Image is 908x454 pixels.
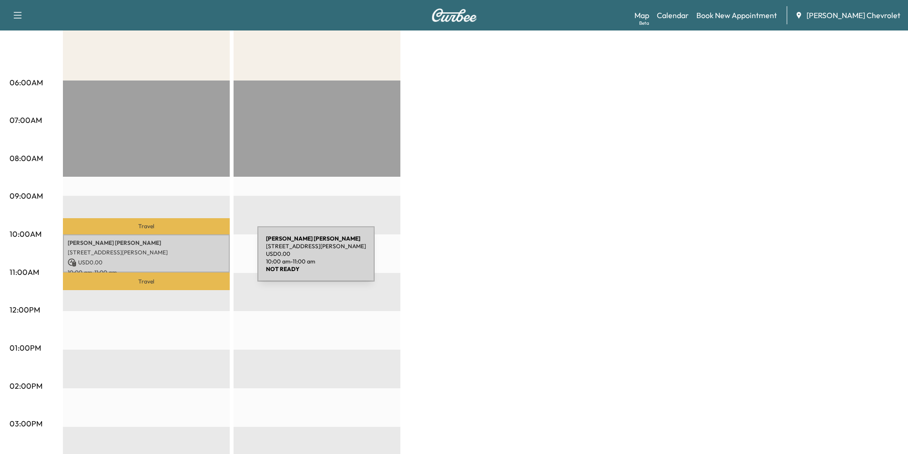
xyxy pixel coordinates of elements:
img: Curbee Logo [431,9,477,22]
p: 12:00PM [10,304,40,315]
p: 02:00PM [10,380,42,392]
p: 08:00AM [10,152,43,164]
a: Calendar [657,10,689,21]
p: 07:00AM [10,114,42,126]
p: [STREET_ADDRESS][PERSON_NAME] [68,249,225,256]
p: 06:00AM [10,77,43,88]
a: Book New Appointment [696,10,777,21]
p: USD 0.00 [68,258,225,267]
p: 01:00PM [10,342,41,353]
span: [PERSON_NAME] Chevrolet [806,10,900,21]
p: 10:00AM [10,228,41,240]
p: [PERSON_NAME] [PERSON_NAME] [68,239,225,247]
p: 09:00AM [10,190,43,202]
p: 11:00AM [10,266,39,278]
p: 03:00PM [10,418,42,429]
p: 10:00 am - 11:00 am [68,269,225,276]
div: Beta [639,20,649,27]
p: Travel [63,272,230,290]
p: Travel [63,218,230,234]
a: MapBeta [634,10,649,21]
